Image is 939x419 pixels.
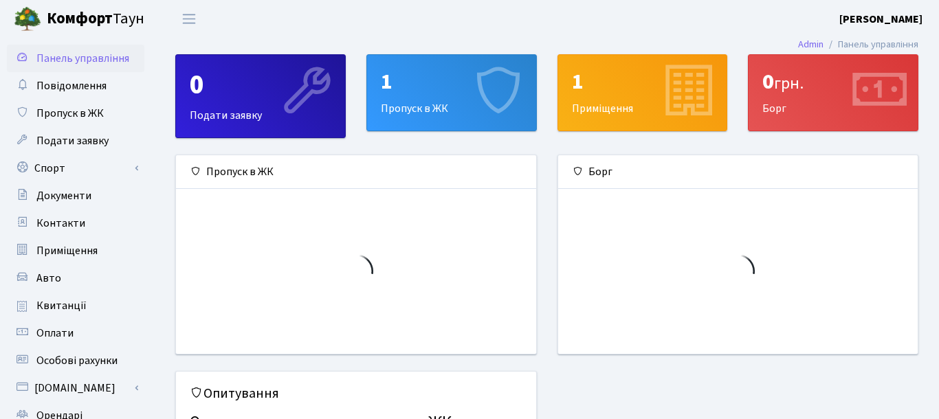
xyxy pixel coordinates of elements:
div: 1 [381,69,522,95]
div: Пропуск в ЖК [367,55,536,131]
button: Переключити навігацію [172,8,206,30]
span: Повідомлення [36,78,107,93]
div: Борг [749,55,918,131]
a: Admin [798,37,824,52]
a: Панель управління [7,45,144,72]
a: Оплати [7,319,144,347]
span: Квитанції [36,298,87,313]
a: 0Подати заявку [175,54,346,138]
a: Повідомлення [7,72,144,100]
span: Подати заявку [36,133,109,148]
div: Подати заявку [176,55,345,137]
a: Подати заявку [7,127,144,155]
h5: Опитування [190,385,522,402]
span: Оплати [36,326,74,341]
a: Особові рахунки [7,347,144,374]
nav: breadcrumb [777,30,939,59]
b: [PERSON_NAME] [839,12,923,27]
a: 1Пропуск в ЖК [366,54,537,131]
li: Панель управління [824,37,918,52]
div: Борг [558,155,918,189]
div: 0 [190,69,331,102]
a: Квитанції [7,292,144,319]
a: Авто [7,264,144,292]
b: Комфорт [47,8,113,30]
a: [DOMAIN_NAME] [7,374,144,402]
span: грн. [774,71,804,95]
a: 1Приміщення [557,54,728,131]
span: Приміщення [36,243,98,258]
a: Пропуск в ЖК [7,100,144,127]
div: 1 [572,69,714,95]
div: Пропуск в ЖК [176,155,536,189]
div: 0 [762,69,904,95]
span: Особові рахунки [36,353,118,368]
a: [PERSON_NAME] [839,11,923,27]
a: Спорт [7,155,144,182]
span: Таун [47,8,144,31]
div: Приміщення [558,55,727,131]
a: Приміщення [7,237,144,264]
span: Авто [36,271,61,286]
span: Пропуск в ЖК [36,106,104,121]
span: Панель управління [36,51,129,66]
a: Контакти [7,209,144,237]
img: logo.png [14,5,41,33]
a: Документи [7,182,144,209]
span: Контакти [36,216,85,231]
span: Документи [36,188,91,203]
